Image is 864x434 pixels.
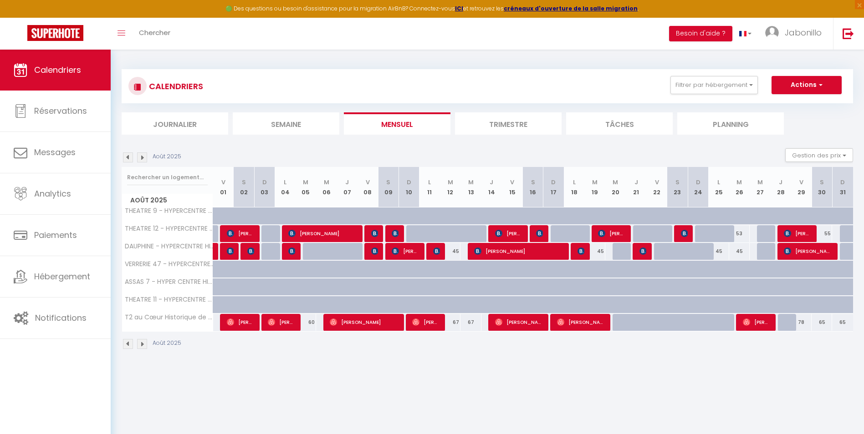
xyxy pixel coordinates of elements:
[123,225,215,232] span: THEATRE 12 - HYPERCENTRE HISTORIQUE DE [GEOGRAPHIC_DATA]
[812,167,832,207] th: 30
[784,225,811,242] span: [PERSON_NAME]
[378,167,399,207] th: 09
[122,112,228,135] li: Journalier
[221,178,225,187] abbr: V
[330,313,398,331] span: [PERSON_NAME]
[646,167,667,207] th: 22
[34,105,87,116] span: Réservations
[123,314,215,321] span: T2 au Cœur Historique de [GEOGRAPHIC_DATA] avec Clim & SmartTV
[605,167,626,207] th: 20
[708,243,729,260] div: 45
[504,5,638,12] strong: créneaux d'ouverture de la salle migration
[655,178,659,187] abbr: V
[474,242,563,260] span: [PERSON_NAME]
[371,242,378,260] span: [PERSON_NAME]
[139,28,170,37] span: Chercher
[440,314,460,331] div: 67
[233,112,339,135] li: Semaine
[392,225,399,242] span: [PERSON_NAME]
[551,178,556,187] abbr: D
[34,146,76,158] span: Messages
[573,178,576,187] abbr: L
[832,167,853,207] th: 31
[578,242,584,260] span: [PERSON_NAME]
[419,167,440,207] th: 11
[407,178,411,187] abbr: D
[584,167,605,207] th: 19
[765,26,779,40] img: ...
[345,178,349,187] abbr: J
[460,167,481,207] th: 13
[677,112,784,135] li: Planning
[366,178,370,187] abbr: V
[564,167,584,207] th: 18
[696,178,700,187] abbr: D
[227,225,254,242] span: [PERSON_NAME]
[557,313,605,331] span: [PERSON_NAME]
[428,178,431,187] abbr: L
[153,339,181,348] p: Août 2025
[288,242,295,260] span: [PERSON_NAME]
[247,242,254,260] span: Hans ten Hage
[681,225,688,242] span: [PERSON_NAME]
[275,167,295,207] th: 04
[592,178,598,187] abbr: M
[536,225,543,242] span: [PERSON_NAME]
[670,76,758,94] button: Filtrer par hébergement
[785,148,853,162] button: Gestion des prix
[758,18,833,50] a: ... Jabonillo
[729,225,750,242] div: 53
[675,178,680,187] abbr: S
[669,26,732,41] button: Besoin d'aide ?
[717,178,720,187] abbr: L
[35,312,87,323] span: Notifications
[412,313,440,331] span: [PERSON_NAME]
[123,207,215,214] span: THEATRE 9 - HYPERCENTRE HISTORIQUE DE [GEOGRAPHIC_DATA]
[284,178,286,187] abbr: L
[543,167,564,207] th: 17
[122,194,213,207] span: Août 2025
[490,178,493,187] abbr: J
[123,296,215,303] span: THEATRE 11 - HYPERCENTRE DE [GEOGRAPHIC_DATA]
[770,167,791,207] th: 28
[324,178,329,187] abbr: M
[639,242,646,260] span: [PERSON_NAME]
[123,278,215,285] span: ASSAS 7 - HYPER CENTRE HISTORIQUE DE [GEOGRAPHIC_DATA]
[123,261,215,267] span: VERRERIE 47 - HYPERCENTRE HISTORIQUE DE [GEOGRAPHIC_DATA]
[262,178,267,187] abbr: D
[785,27,822,38] span: Jabonillo
[772,76,842,94] button: Actions
[667,167,688,207] th: 23
[626,167,646,207] th: 21
[750,167,770,207] th: 27
[531,178,535,187] abbr: S
[34,64,81,76] span: Calendriers
[843,28,854,39] img: logout
[510,178,514,187] abbr: V
[440,243,460,260] div: 45
[468,178,474,187] abbr: M
[522,167,543,207] th: 16
[812,225,832,242] div: 55
[337,167,357,207] th: 07
[729,243,750,260] div: 45
[832,314,853,331] div: 65
[344,112,450,135] li: Mensuel
[688,167,708,207] th: 24
[736,178,742,187] abbr: M
[296,314,316,331] div: 60
[34,229,77,241] span: Paiements
[392,242,419,260] span: [PERSON_NAME]
[455,5,463,12] a: ICI
[757,178,763,187] abbr: M
[213,167,234,207] th: 01
[791,314,812,331] div: 78
[729,167,750,207] th: 26
[495,225,522,242] span: [PERSON_NAME]
[316,167,337,207] th: 06
[27,25,83,41] img: Super Booking
[268,313,295,331] span: [PERSON_NAME]
[153,152,181,161] p: Août 2025
[386,178,390,187] abbr: S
